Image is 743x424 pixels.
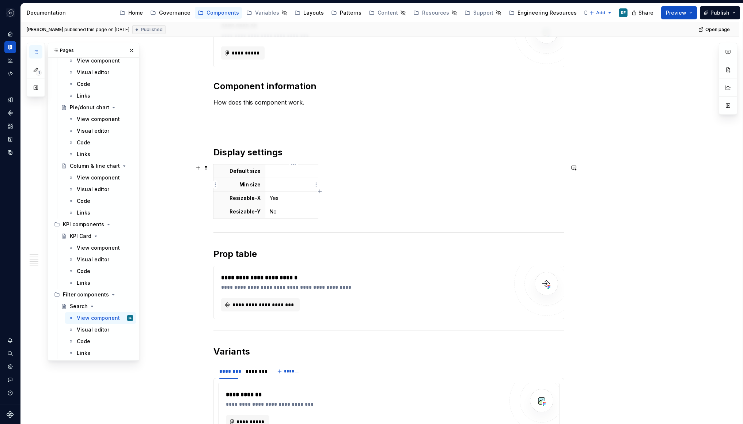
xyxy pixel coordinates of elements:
[218,181,261,188] p: Min size
[4,120,16,132] a: Assets
[410,7,460,19] a: Resources
[213,147,564,158] h2: Display settings
[666,9,686,16] span: Preview
[70,162,120,170] div: Column & line chart
[621,10,626,16] div: RE
[65,148,136,160] a: Links
[77,116,120,123] div: View component
[366,7,409,19] a: Content
[63,291,109,298] div: Filter components
[77,326,109,333] div: Visual editor
[4,361,16,372] a: Settings
[65,125,136,137] a: Visual editor
[159,9,190,16] div: Governance
[378,9,398,16] div: Content
[70,104,109,111] div: Pie/donut chart
[638,9,653,16] span: Share
[303,9,324,16] div: Layouts
[65,254,136,265] a: Visual editor
[65,67,136,78] a: Visual editor
[65,336,136,347] a: Code
[65,324,136,336] a: Visual editor
[587,8,614,18] button: Add
[4,41,16,53] a: Documentation
[4,334,16,346] button: Notifications
[292,7,327,19] a: Layouts
[70,232,91,240] div: KPI Card
[628,6,658,19] button: Share
[58,160,136,172] a: Column & line chart
[77,57,120,64] div: View component
[270,194,314,202] p: Yes
[65,265,136,277] a: Code
[581,7,618,19] a: Tracking
[51,219,136,230] div: KPI components
[270,208,314,215] p: No
[128,9,143,16] div: Home
[462,7,504,19] a: Support
[4,133,16,145] a: Storybook stories
[213,346,564,357] h2: Variants
[65,195,136,207] a: Code
[710,9,729,16] span: Publish
[51,289,136,300] div: Filter components
[65,277,136,289] a: Links
[218,167,261,175] p: Default size
[213,248,564,260] h2: Prop table
[77,92,90,99] div: Links
[213,80,564,92] h2: Component information
[147,7,193,19] a: Governance
[77,139,90,146] div: Code
[4,54,16,66] a: Analytics
[77,186,109,193] div: Visual editor
[661,6,697,19] button: Preview
[705,27,730,33] span: Open page
[77,197,90,205] div: Code
[506,7,580,19] a: Engineering Resources
[58,300,136,312] a: Search
[77,209,90,216] div: Links
[4,94,16,106] a: Design tokens
[700,6,740,19] button: Publish
[77,314,120,322] div: View component
[65,312,136,324] a: View componentRE
[77,69,109,76] div: Visual editor
[218,208,261,215] p: Resizable-Y
[77,268,90,275] div: Code
[7,411,14,418] svg: Supernova Logo
[65,242,136,254] a: View component
[4,107,16,119] a: Components
[117,5,585,20] div: Page tree
[77,244,120,251] div: View component
[58,102,136,113] a: Pie/donut chart
[65,137,136,148] a: Code
[117,7,146,19] a: Home
[58,230,136,242] a: KPI Card
[36,70,42,76] span: 1
[4,68,16,79] a: Code automation
[473,9,493,16] div: Support
[48,43,139,58] div: Pages
[518,9,577,16] div: Engineering Resources
[65,78,136,90] a: Code
[65,172,136,183] a: View component
[65,183,136,195] a: Visual editor
[64,27,129,33] div: published this page on [DATE]
[422,9,449,16] div: Resources
[4,147,16,158] a: Data sources
[63,221,104,228] div: KPI components
[328,7,364,19] a: Patterns
[27,9,109,16] div: Documentation
[141,27,163,33] span: Published
[4,348,16,359] button: Search ⌘K
[65,90,136,102] a: Links
[65,55,136,67] a: View component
